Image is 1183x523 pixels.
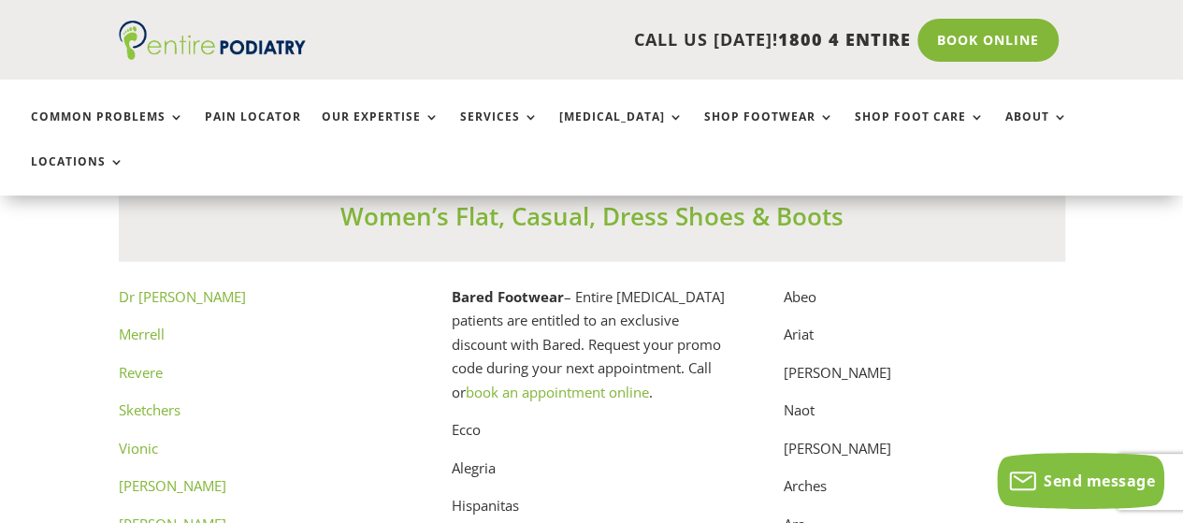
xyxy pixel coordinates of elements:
a: Merrell [119,325,165,343]
a: Shop Foot Care [855,110,985,151]
a: Dr [PERSON_NAME] [119,287,246,306]
p: CALL US [DATE]! [331,28,911,52]
p: Arches [784,474,1064,513]
a: Common Problems [31,110,184,151]
p: Abeo [784,285,1064,324]
a: Shop Footwear [704,110,834,151]
a: book an appointment online [465,383,648,401]
span: Send message [1044,471,1155,491]
p: – Entire [MEDICAL_DATA] patients are entitled to an exclusive discount with Bared. Request your p... [451,285,731,419]
a: Sketchers [119,400,180,419]
p: Ecco [451,418,731,457]
a: [PERSON_NAME] [119,476,226,495]
a: Vionic [119,439,158,458]
a: About [1005,110,1068,151]
p: Naot [784,399,1064,437]
img: logo (1) [119,21,306,60]
a: Locations [31,155,124,196]
span: 1800 4 ENTIRE [778,28,911,51]
button: Send message [997,453,1164,509]
a: Book Online [917,19,1059,62]
h3: Women’s Flat, Casual, Dress Shoes & Boots [119,199,1065,242]
p: Alegria [451,457,731,495]
a: Revere [119,363,163,382]
a: Our Expertise [322,110,440,151]
p: [PERSON_NAME] [784,361,1064,400]
a: Pain Locator [205,110,301,151]
a: Entire Podiatry [119,45,306,64]
p: [PERSON_NAME] [784,437,1064,475]
strong: Bared Footwear [451,287,563,306]
a: Services [460,110,539,151]
a: [MEDICAL_DATA] [559,110,684,151]
p: Ariat [784,323,1064,361]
